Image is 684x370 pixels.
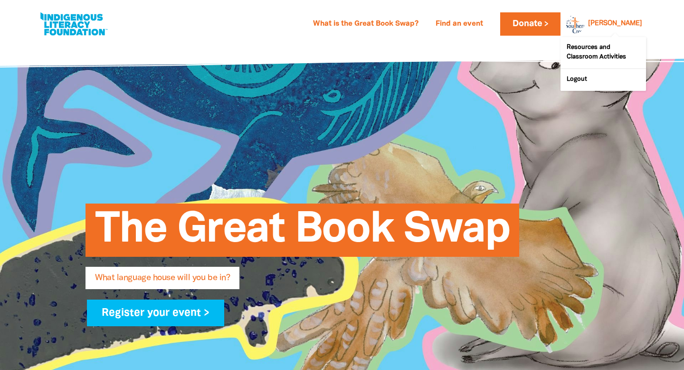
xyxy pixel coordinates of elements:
span: The Great Book Swap [95,211,510,257]
a: Register your event > [87,300,224,326]
a: Donate [500,12,560,36]
a: Logout [560,69,646,91]
span: What language house will you be in? [95,274,230,289]
a: What is the Great Book Swap? [307,17,424,32]
a: Find an event [430,17,489,32]
a: Resources and Classroom Activities [560,37,646,68]
a: [PERSON_NAME] [588,20,642,27]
